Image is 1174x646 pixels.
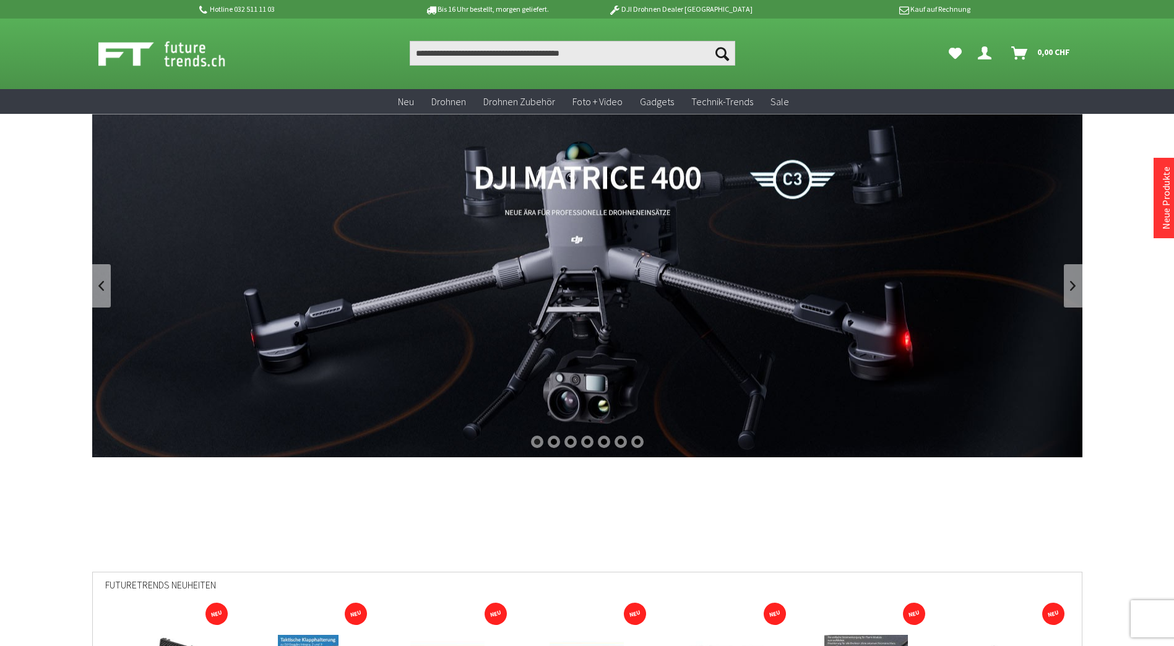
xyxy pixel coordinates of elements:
[197,2,391,17] p: Hotline 032 511 11 03
[762,89,798,114] a: Sale
[691,95,753,108] span: Technik-Trends
[598,436,610,448] div: 5
[973,41,1001,66] a: Dein Konto
[564,436,577,448] div: 3
[391,2,584,17] p: Bis 16 Uhr bestellt, morgen geliefert.
[572,95,623,108] span: Foto + Video
[483,95,555,108] span: Drohnen Zubehör
[92,114,1082,457] a: DJI Matrice 400
[631,436,644,448] div: 7
[564,89,631,114] a: Foto + Video
[683,89,762,114] a: Technik-Trends
[475,89,564,114] a: Drohnen Zubehör
[105,572,1069,606] div: Futuretrends Neuheiten
[584,2,777,17] p: DJI Drohnen Dealer [GEOGRAPHIC_DATA]
[398,95,414,108] span: Neu
[709,41,735,66] button: Suchen
[1037,42,1070,62] span: 0,00 CHF
[1006,41,1076,66] a: Warenkorb
[389,89,423,114] a: Neu
[1160,166,1172,230] a: Neue Produkte
[770,95,789,108] span: Sale
[431,95,466,108] span: Drohnen
[581,436,593,448] div: 4
[631,89,683,114] a: Gadgets
[615,436,627,448] div: 6
[777,2,970,17] p: Kauf auf Rechnung
[531,436,543,448] div: 1
[423,89,475,114] a: Drohnen
[943,41,968,66] a: Meine Favoriten
[410,41,735,66] input: Produkt, Marke, Kategorie, EAN, Artikelnummer…
[548,436,560,448] div: 2
[640,95,674,108] span: Gadgets
[98,38,252,69] img: Shop Futuretrends - zur Startseite wechseln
